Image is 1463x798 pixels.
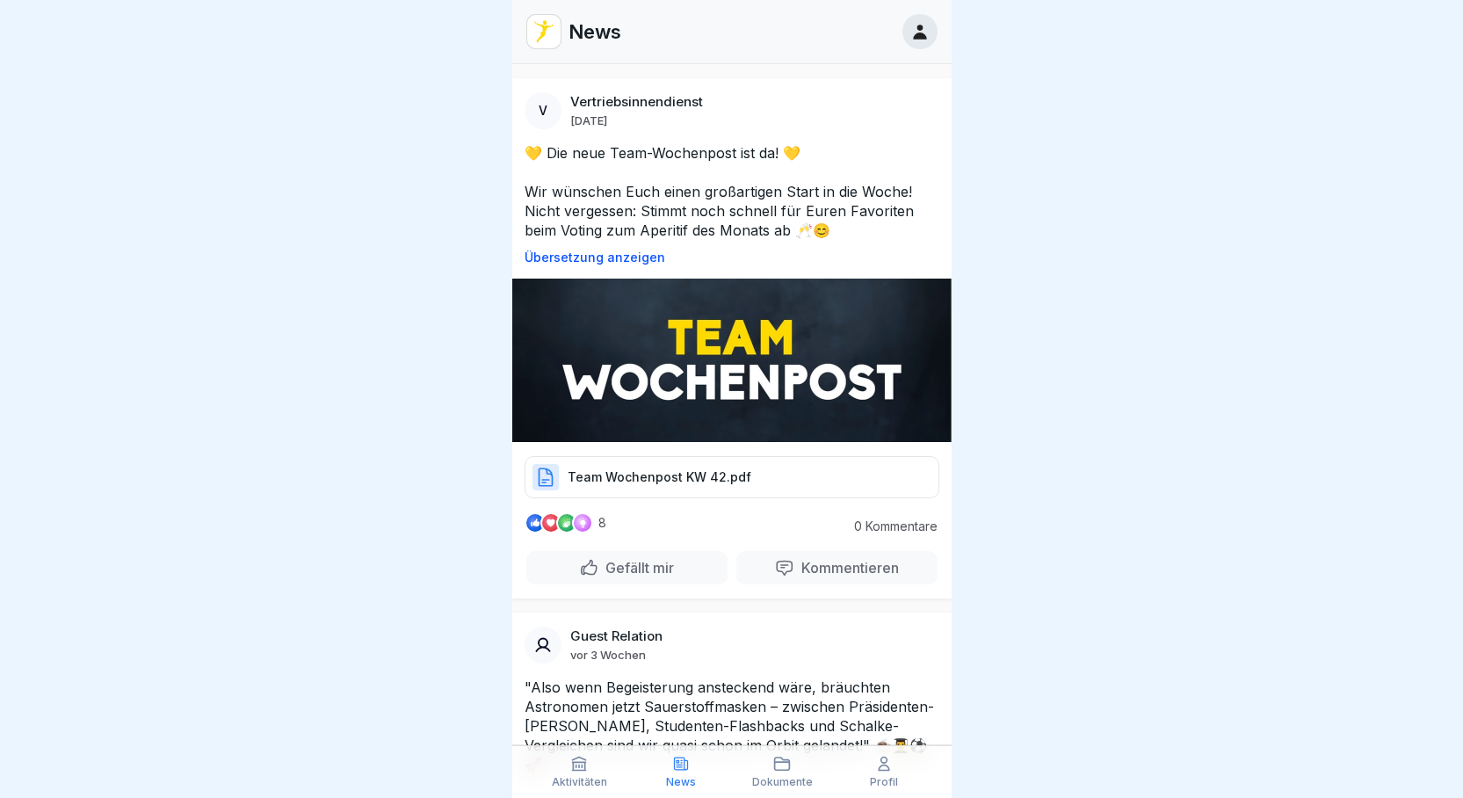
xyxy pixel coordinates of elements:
[570,94,703,110] p: Vertriebsinnendienst
[569,20,621,43] p: News
[568,468,751,486] p: Team Wochenpost KW 42.pdf
[666,776,696,788] p: News
[570,648,646,662] p: vor 3 Wochen
[570,628,663,644] p: Guest Relation
[841,519,938,533] p: 0 Kommentare
[794,559,899,577] p: Kommentieren
[552,776,607,788] p: Aktivitäten
[527,15,561,48] img: vd4jgc378hxa8p7qw0fvrl7x.png
[525,143,939,240] p: 💛 Die neue Team-Wochenpost ist da! 💛 Wir wünschen Euch einen großartigen Start in die Woche! Nich...
[870,776,898,788] p: Profil
[525,92,561,129] div: V
[598,559,674,577] p: Gefällt mir
[512,279,952,442] img: Post Image
[570,113,607,127] p: [DATE]
[525,250,939,265] p: Übersetzung anzeigen
[752,776,813,788] p: Dokumente
[598,516,606,530] p: 8
[525,476,939,494] a: Team Wochenpost KW 42.pdf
